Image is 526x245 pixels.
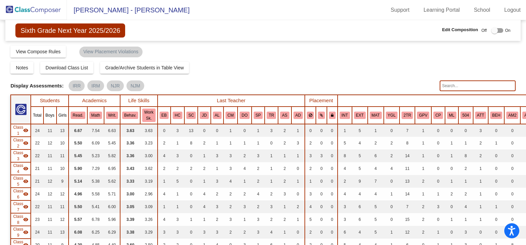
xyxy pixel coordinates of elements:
[57,149,69,162] td: 11
[278,124,291,137] td: 2
[352,188,368,200] td: 4
[126,80,144,91] mat-chip: NJM
[402,112,413,119] button: 2TR
[278,107,291,124] th: Amelia Steinmetz
[13,150,23,162] span: Class 3
[184,124,198,137] td: 13
[31,107,43,124] th: Total
[238,162,252,175] td: 4
[481,27,487,34] span: Off
[278,162,291,175] td: 2
[16,49,61,54] span: View Compose Rules
[224,107,238,124] th: Christopher MacGuigan
[340,112,350,119] button: INT
[368,188,384,200] td: 4
[265,175,278,188] td: 1
[158,107,171,124] th: Eric Biddle
[488,175,504,188] td: 0
[23,179,28,184] mat-icon: visibility
[120,162,140,175] td: 3.43
[327,124,338,137] td: 0
[445,137,458,149] td: 1
[31,188,43,200] td: 24
[291,149,305,162] td: 1
[171,162,184,175] td: 2
[23,166,28,171] mat-icon: visibility
[354,112,366,119] button: EXT
[473,162,488,175] td: 1
[57,137,69,149] td: 10
[338,137,352,149] td: 5
[265,124,278,137] td: 3
[11,124,31,137] td: No teacher - No Class Name
[184,175,198,188] td: 0
[368,124,384,137] td: 1
[252,124,265,137] td: 1
[69,124,87,137] td: 6.67
[431,137,445,149] td: 0
[69,149,87,162] td: 5.45
[415,137,431,149] td: 1
[10,46,66,58] button: View Compose Rules
[305,175,316,188] td: 1
[265,137,278,149] td: 0
[120,175,140,188] td: 3.33
[11,162,31,175] td: No teacher - No Class Name
[488,149,504,162] td: 0
[43,175,57,188] td: 12
[238,188,252,200] td: 2
[186,112,196,119] button: SC
[316,107,327,124] th: Keep with students
[13,163,23,175] span: Class 4
[338,162,352,175] td: 4
[184,188,198,200] td: 0
[224,124,238,137] td: 1
[458,162,473,175] td: 2
[445,149,458,162] td: 1
[198,107,210,124] th: Julie Donahue
[23,153,28,159] mat-icon: visibility
[488,124,504,137] td: 0
[184,137,198,149] td: 8
[400,175,415,188] td: 13
[278,188,291,200] td: 3
[370,112,382,119] button: MAT
[158,137,171,149] td: 2
[238,149,252,162] td: 2
[338,124,352,137] td: 1
[445,124,458,137] td: 0
[327,107,338,124] th: Keep with teacher
[338,175,352,188] td: 2
[505,27,511,34] span: On
[352,149,368,162] td: 5
[458,175,473,188] td: 1
[415,149,431,162] td: 1
[43,137,57,149] td: 12
[490,112,502,119] button: BEH
[415,107,431,124] th: Good Parent Volunteer
[473,149,488,162] td: 2
[100,62,189,74] button: Grade/Archive Students in Table View
[87,162,104,175] td: 7.29
[198,188,210,200] td: 4
[224,137,238,149] td: 1
[224,162,238,175] td: 3
[338,188,352,200] td: 4
[69,188,87,200] td: 4.96
[13,124,23,136] span: Class 1
[499,5,526,15] a: Logout
[16,65,28,70] span: Notes
[431,175,445,188] td: 0
[415,175,431,188] td: 2
[352,175,368,188] td: 9
[184,162,198,175] td: 2
[252,107,265,124] th: Sarah Perez
[431,149,445,162] td: 0
[442,26,478,33] span: Edit Composition
[265,107,278,124] th: Tara Roberto
[238,175,252,188] td: 1
[224,149,238,162] td: 3
[368,107,384,124] th: Maternity Leave
[140,188,157,200] td: 2.96
[104,124,120,137] td: 6.63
